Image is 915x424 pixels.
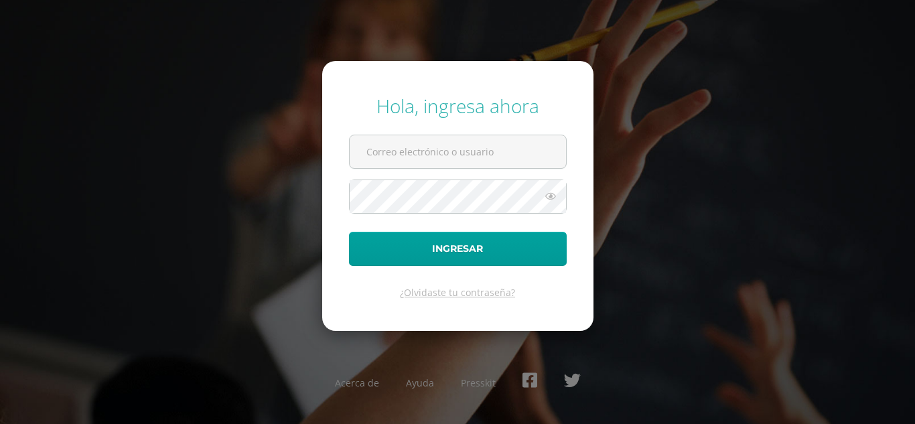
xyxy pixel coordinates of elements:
[335,376,379,389] a: Acerca de
[461,376,496,389] a: Presskit
[400,286,515,299] a: ¿Olvidaste tu contraseña?
[406,376,434,389] a: Ayuda
[350,135,566,168] input: Correo electrónico o usuario
[349,93,567,119] div: Hola, ingresa ahora
[349,232,567,266] button: Ingresar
